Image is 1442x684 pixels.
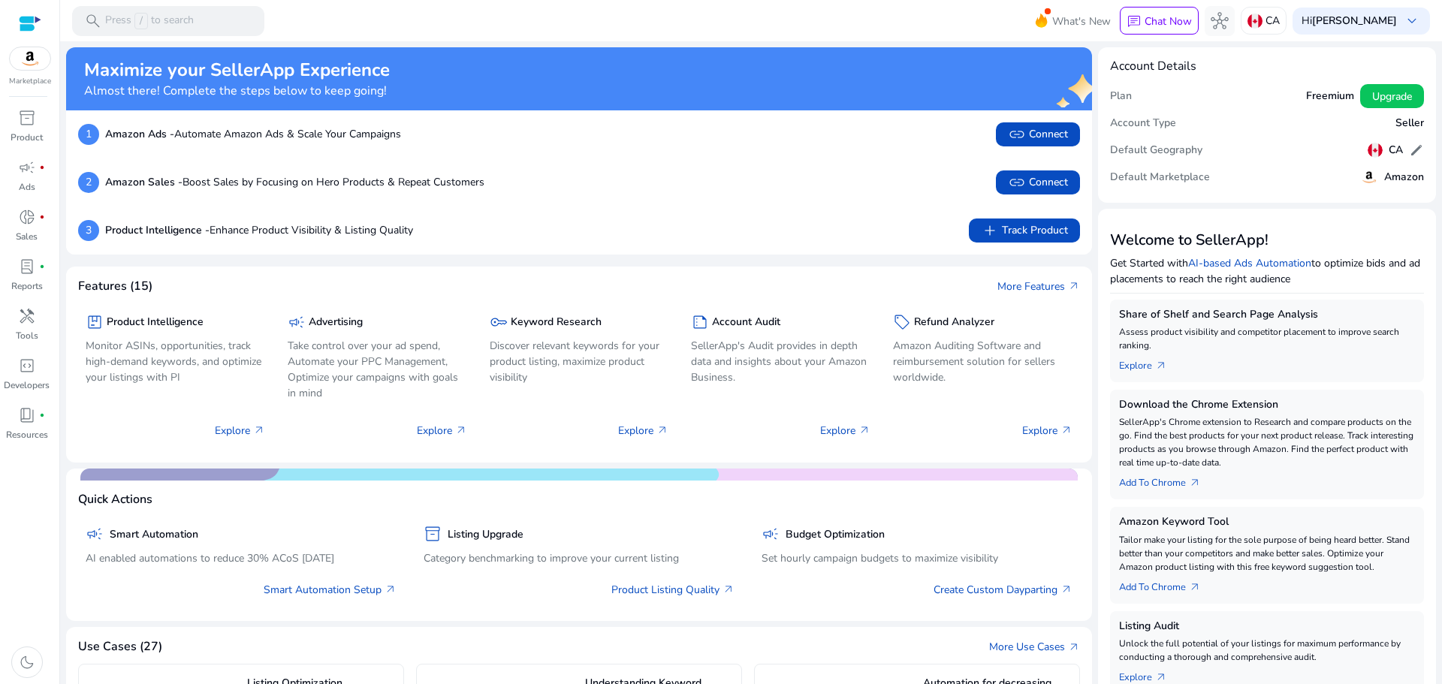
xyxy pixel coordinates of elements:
span: summarize [691,313,709,331]
p: Set hourly campaign budgets to maximize visibility [762,550,1072,566]
span: arrow_outward [1060,583,1072,595]
p: Press to search [105,13,194,29]
a: AI-based Ads Automation [1188,256,1311,270]
h5: Budget Optimization [786,529,885,541]
p: Ads [19,180,35,194]
span: arrow_outward [656,424,668,436]
span: add [981,221,999,240]
span: arrow_outward [1068,641,1080,653]
a: Explorearrow_outward [1119,352,1179,373]
span: arrow_outward [1068,280,1080,292]
h4: Use Cases (27) [78,640,162,654]
span: inventory_2 [18,109,36,127]
p: Automate Amazon Ads & Scale Your Campaigns [105,126,401,142]
h5: Product Intelligence [107,316,204,329]
p: Hi [1302,16,1397,26]
h5: Plan [1110,90,1132,103]
span: Connect [1008,173,1068,191]
span: arrow_outward [1189,581,1201,593]
p: Monitor ASINs, opportunities, track high-demand keywords, and optimize your listings with PI [86,338,265,385]
img: ca.svg [1368,143,1383,158]
span: lab_profile [18,258,36,276]
span: package [86,313,104,331]
h5: Smart Automation [110,529,198,541]
h5: Refund Analyzer [914,316,994,329]
h5: Default Geography [1110,144,1202,157]
p: Chat Now [1145,14,1192,29]
button: chatChat Now [1120,7,1199,35]
button: hub [1205,6,1235,36]
span: arrow_outward [1189,477,1201,489]
span: arrow_outward [1155,360,1167,372]
p: Tools [16,329,38,342]
p: Discover relevant keywords for your product listing, maximize product visibility [490,338,669,385]
h5: Listing Audit [1119,620,1415,633]
span: link [1008,125,1026,143]
span: arrow_outward [858,424,870,436]
span: Track Product [981,221,1068,240]
p: Get Started with to optimize bids and ad placements to reach the right audience [1110,255,1424,287]
b: Amazon Ads - [105,127,174,141]
p: Reports [11,279,43,293]
span: Upgrade [1372,89,1412,104]
p: Tailor make your listing for the sole purpose of being heard better. Stand better than your compe... [1119,533,1415,574]
a: Add To Chrome [1119,469,1213,490]
h4: Features (15) [78,279,152,294]
a: Smart Automation Setup [264,582,397,598]
h3: Welcome to SellerApp! [1110,231,1424,249]
p: CA [1266,8,1280,34]
p: Explore [1022,423,1072,438]
a: Create Custom Dayparting [934,582,1072,598]
a: More Featuresarrow_outward [997,279,1080,294]
span: hub [1211,12,1229,30]
span: dark_mode [18,653,36,671]
p: Enhance Product Visibility & Listing Quality [105,222,413,238]
p: 3 [78,220,99,241]
span: link [1008,173,1026,191]
h2: Maximize your SellerApp Experience [84,59,390,81]
p: Explore [417,423,467,438]
span: fiber_manual_record [39,412,45,418]
span: edit [1409,143,1424,158]
b: Amazon Sales - [105,175,183,189]
p: Explore [820,423,870,438]
p: Assess product visibility and competitor placement to improve search ranking. [1119,325,1415,352]
span: What's New [1052,8,1111,35]
span: campaign [86,525,104,543]
button: Upgrade [1360,84,1424,108]
h5: Share of Shelf and Search Page Analysis [1119,309,1415,321]
span: arrow_outward [1155,671,1167,683]
button: addTrack Product [969,218,1080,243]
img: amazon.svg [1360,168,1378,186]
p: 2 [78,172,99,193]
h5: Freemium [1306,90,1354,103]
p: SellerApp's Chrome extension to Research and compare products on the go. Find the best products f... [1119,415,1415,469]
img: ca.svg [1247,14,1263,29]
p: Explore [215,423,265,438]
p: SellerApp's Audit provides in depth data and insights about your Amazon Business. [691,338,870,385]
span: fiber_manual_record [39,264,45,270]
h5: Listing Upgrade [448,529,523,541]
span: sell [893,313,911,331]
span: arrow_outward [385,583,397,595]
span: campaign [288,313,306,331]
p: Resources [6,428,48,441]
p: Take control over your ad spend, Automate your PPC Management, Optimize your campaigns with goals... [288,338,467,401]
p: Developers [4,378,50,392]
p: Sales [16,230,38,243]
span: / [134,13,148,29]
span: chat [1127,14,1142,29]
span: arrow_outward [253,424,265,436]
h5: Advertising [309,316,363,329]
button: linkConnect [996,170,1080,194]
a: More Use Casesarrow_outward [989,639,1080,655]
h5: Amazon Keyword Tool [1119,516,1415,529]
h4: Almost there! Complete the steps below to keep going! [84,84,390,98]
h5: Default Marketplace [1110,171,1210,184]
h5: CA [1389,144,1403,157]
p: Boost Sales by Focusing on Hero Products & Repeat Customers [105,174,484,190]
span: handyman [18,307,36,325]
p: 1 [78,124,99,145]
span: campaign [762,525,780,543]
span: arrow_outward [455,424,467,436]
